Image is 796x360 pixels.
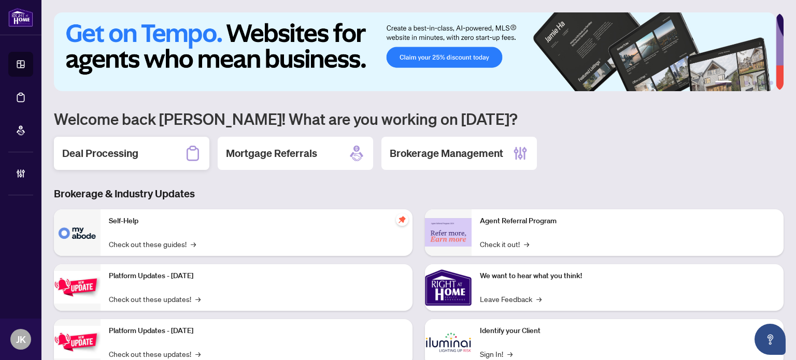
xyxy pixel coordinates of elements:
span: → [195,293,201,305]
h2: Deal Processing [62,146,138,161]
button: 6 [769,81,773,85]
h2: Brokerage Management [390,146,503,161]
p: We want to hear what you think! [480,270,775,282]
img: Platform Updates - July 8, 2025 [54,326,101,358]
p: Identify your Client [480,325,775,337]
img: Platform Updates - July 21, 2025 [54,271,101,304]
img: Self-Help [54,209,101,256]
h1: Welcome back [PERSON_NAME]! What are you working on [DATE]? [54,109,784,128]
a: Check out these updates!→ [109,293,201,305]
button: 3 [744,81,748,85]
a: Check it out!→ [480,238,529,250]
img: We want to hear what you think! [425,264,472,311]
button: Open asap [755,324,786,355]
p: Platform Updates - [DATE] [109,325,404,337]
span: pushpin [396,213,408,226]
img: logo [8,8,33,27]
img: Agent Referral Program [425,218,472,247]
a: Leave Feedback→ [480,293,542,305]
button: 1 [715,81,732,85]
span: → [507,348,513,359]
span: → [195,348,201,359]
span: JK [16,332,26,347]
a: Check out these guides!→ [109,238,196,250]
p: Agent Referral Program [480,215,775,227]
span: → [536,293,542,305]
span: → [524,238,529,250]
h2: Mortgage Referrals [226,146,317,161]
button: 2 [736,81,740,85]
button: 4 [752,81,757,85]
p: Platform Updates - [DATE] [109,270,404,282]
h3: Brokerage & Industry Updates [54,186,784,201]
img: Slide 0 [54,12,776,91]
span: → [191,238,196,250]
button: 5 [761,81,765,85]
a: Check out these updates!→ [109,348,201,359]
a: Sign In!→ [480,348,513,359]
p: Self-Help [109,215,404,227]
